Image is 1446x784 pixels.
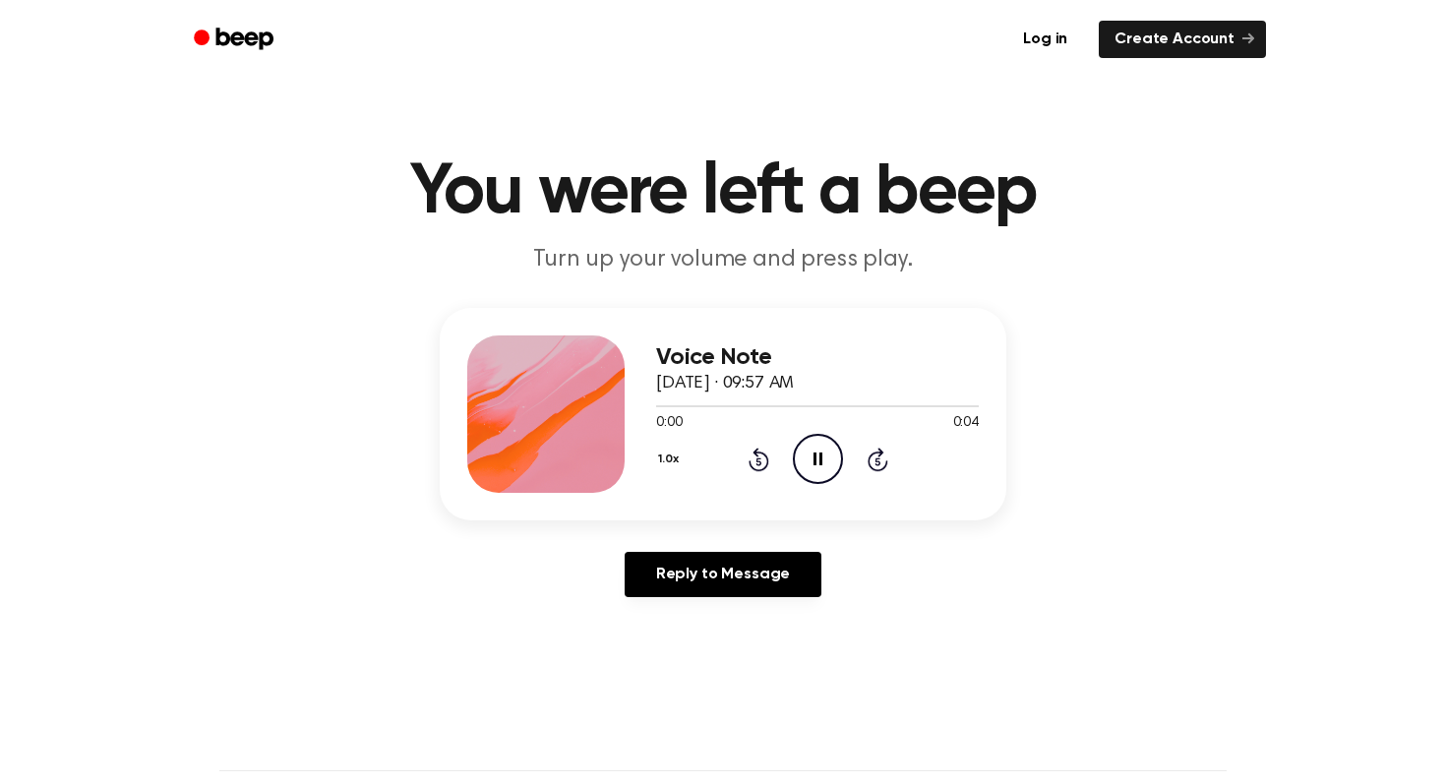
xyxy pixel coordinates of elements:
p: Turn up your volume and press play. [345,244,1101,276]
a: Beep [180,21,291,59]
h1: You were left a beep [219,157,1227,228]
span: [DATE] · 09:57 AM [656,375,794,392]
span: 0:04 [953,413,979,434]
a: Create Account [1099,21,1266,58]
button: 1.0x [656,443,686,476]
span: 0:00 [656,413,682,434]
a: Log in [1003,17,1087,62]
h3: Voice Note [656,344,979,371]
a: Reply to Message [625,552,821,597]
